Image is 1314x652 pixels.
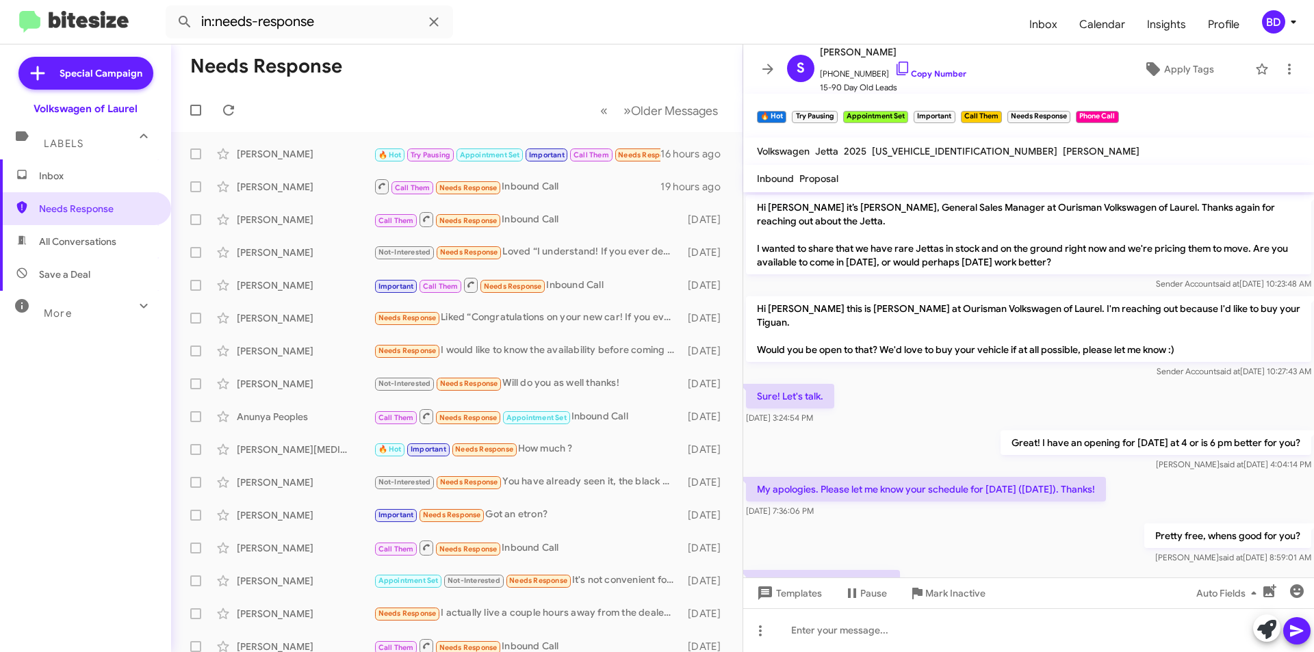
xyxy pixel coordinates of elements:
span: [DATE] 7:36:06 PM [746,506,814,516]
div: Liked “Congratulations on your new car! If you ever consider selling your previous vehicle in the... [374,310,681,326]
span: Appointment Set [460,151,520,159]
div: Anunya Peoples [237,410,374,423]
span: Templates [754,581,822,605]
p: Great! I have an opening for [DATE] at 4 or is 6 pm better for you? [1001,430,1311,455]
span: said at [1215,278,1239,289]
span: Auto Fields [1196,581,1262,605]
div: [PERSON_NAME] [237,147,374,161]
span: Mark Inactive [925,581,985,605]
span: Sender Account [DATE] 10:23:48 AM [1156,278,1311,289]
span: Save a Deal [39,268,90,281]
span: [US_VEHICLE_IDENTIFICATION_NUMBER] [872,145,1057,157]
div: Hi [PERSON_NAME]! [374,145,660,162]
span: Needs Response [440,478,498,486]
div: Loved “I understand! If you ever decide to sell in the future, feel free to reach out. Have a gre... [374,244,681,260]
a: Inbox [1018,5,1068,44]
small: Needs Response [1007,111,1070,123]
span: » [623,102,631,119]
p: Sure! Let's talk. [746,384,834,408]
div: Inbound Call [374,408,681,425]
div: It's not convenient for me to drive all that way just to negotiate a price. As I mentioned the ca... [374,573,681,588]
div: [PERSON_NAME][MEDICAL_DATA] [237,443,374,456]
div: [DATE] [681,475,732,489]
div: [DATE] [681,377,732,391]
div: [PERSON_NAME] [237,574,374,588]
p: My apologies. Please let me know your schedule for [DATE] ([DATE]). Thanks! [746,477,1106,501]
small: 🔥 Hot [757,111,786,123]
span: 🔥 Hot [378,151,402,159]
button: Next [615,96,726,125]
button: Mark Inactive [898,581,996,605]
small: Important [914,111,955,123]
div: I would like to know the availability before coming in . I'm interested in that specific vehicle [374,343,681,358]
div: [DATE] [681,443,732,456]
div: Got an etron? [374,507,681,523]
span: Needs Response [509,576,567,585]
span: Volkswagen [757,145,810,157]
span: Needs Response [378,609,437,618]
span: Inbox [39,169,155,183]
small: Phone Call [1076,111,1118,123]
div: [PERSON_NAME] [237,246,374,259]
a: Profile [1197,5,1250,44]
span: Needs Response [439,643,498,652]
span: Labels [44,138,83,150]
p: Hi [PERSON_NAME] this is [PERSON_NAME] at Ourisman Volkswagen of Laurel. I'm reaching out because... [746,296,1311,362]
span: 🔥 Hot [378,445,402,454]
span: Needs Response [378,346,437,355]
div: [DATE] [681,574,732,588]
span: said at [1219,552,1243,562]
p: Pretty free, whens good for you? [1144,523,1311,548]
span: said at [1216,366,1240,376]
span: 2025 [844,145,866,157]
small: Appointment Set [843,111,908,123]
button: Pause [833,581,898,605]
div: [DATE] [681,607,732,621]
div: [PERSON_NAME] [237,278,374,292]
span: [DATE] 3:24:54 PM [746,413,813,423]
span: [PERSON_NAME] [DATE] 8:59:01 AM [1155,552,1311,562]
div: How much ? [374,441,681,457]
span: Needs Response [440,379,498,388]
span: Not-Interested [378,478,431,486]
span: Older Messages [631,103,718,118]
input: Search [166,5,453,38]
span: Special Campaign [60,66,142,80]
span: Jetta [815,145,838,157]
button: Auto Fields [1185,581,1273,605]
span: Needs Response [439,183,498,192]
div: [DATE] [681,246,732,259]
span: Important [529,151,565,159]
div: Volkswagen of Laurel [34,102,138,116]
button: BD [1250,10,1299,34]
span: Try Pausing [411,151,450,159]
a: Copy Number [894,68,966,79]
span: [PERSON_NAME] [1063,145,1139,157]
div: [PERSON_NAME] [237,311,374,325]
a: Insights [1136,5,1197,44]
div: [DATE] [681,508,732,522]
span: Needs Response [39,202,155,216]
span: Call Them [378,413,414,422]
div: Will do you as well thanks! [374,376,681,391]
small: Call Them [961,111,1002,123]
button: Apply Tags [1108,57,1248,81]
span: [PERSON_NAME] [820,44,966,60]
div: [PERSON_NAME] [237,213,374,226]
span: [PHONE_NUMBER] [820,60,966,81]
span: 15-90 Day Old Leads [820,81,966,94]
span: Pause [860,581,887,605]
div: [PERSON_NAME] [237,475,374,489]
span: Call Them [423,282,459,291]
span: Not-Interested [378,379,431,388]
h1: Needs Response [190,55,342,77]
span: Needs Response [423,510,481,519]
div: Inbound Call [374,178,660,195]
div: Inbound Call [374,539,681,556]
p: I've got about 15 minutes now. [746,570,900,595]
div: BD [1262,10,1285,34]
span: Calendar [1068,5,1136,44]
span: Needs Response [455,445,513,454]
